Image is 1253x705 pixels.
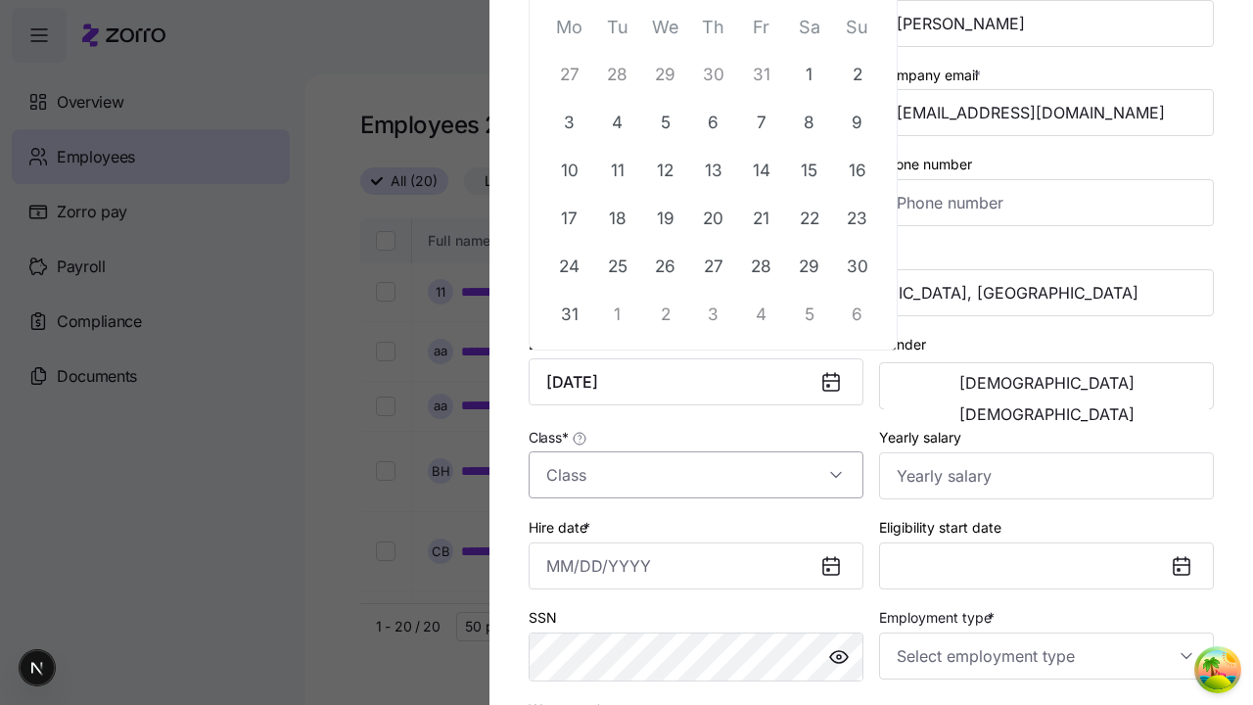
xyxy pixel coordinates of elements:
button: 28 December 1993 [594,51,641,98]
th: Mo [545,13,593,51]
button: 21 January 1994 [738,195,785,242]
input: MM/DD/YYYY [529,358,863,405]
button: 17 January 1994 [546,195,593,242]
span: [DEMOGRAPHIC_DATA] [959,406,1135,422]
label: SSN [529,607,557,629]
label: Hire date [529,517,594,539]
button: 4 January 1994 [594,99,641,146]
button: 23 January 1994 [834,195,881,242]
button: 29 January 1994 [786,243,833,290]
button: 1 January 1994 [786,51,833,98]
button: 3 January 1994 [546,99,593,146]
button: 18 January 1994 [594,195,641,242]
button: 9 January 1994 [834,99,881,146]
button: 1 February 1994 [594,291,641,338]
button: 31 January 1994 [546,291,593,338]
button: 20 January 1994 [690,195,737,242]
button: 12 January 1994 [642,147,689,194]
button: 6 February 1994 [834,291,881,338]
th: Th [689,13,737,51]
button: 31 December 1993 [738,51,785,98]
button: 30 January 1994 [834,243,881,290]
button: 15 January 1994 [786,147,833,194]
button: 4 February 1994 [738,291,785,338]
button: 6 January 1994 [690,99,737,146]
input: Yearly salary [879,452,1214,499]
label: Eligibility start date [879,517,1001,539]
button: 27 December 1993 [546,51,593,98]
input: MM/DD/YYYY [529,542,863,589]
button: 26 January 1994 [642,243,689,290]
input: Phone number [879,179,1214,226]
label: Gender [879,334,926,355]
th: We [641,13,689,51]
button: 28 January 1994 [738,243,785,290]
label: Company email [879,65,985,86]
button: 14 January 1994 [738,147,785,194]
button: 7 January 1994 [738,99,785,146]
input: Company email [879,89,1214,136]
button: 27 January 1994 [690,243,737,290]
span: Class * [529,428,568,447]
button: 29 December 1993 [642,51,689,98]
button: 25 January 1994 [594,243,641,290]
th: Su [833,13,881,51]
button: 11 January 1994 [594,147,641,194]
button: 3 February 1994 [690,291,737,338]
span: [DEMOGRAPHIC_DATA] [959,375,1135,391]
button: 5 January 1994 [642,99,689,146]
input: Select employment type [879,633,1214,680]
button: 2 January 1994 [834,51,881,98]
button: 22 January 1994 [786,195,833,242]
th: Tu [593,13,641,51]
button: 16 January 1994 [834,147,881,194]
button: 19 January 1994 [642,195,689,242]
label: Yearly salary [879,427,961,448]
button: 13 January 1994 [690,147,737,194]
button: 8 January 1994 [786,99,833,146]
button: 2 February 1994 [642,291,689,338]
label: Phone number [879,154,972,175]
label: Employment type [879,607,998,629]
button: Open Tanstack query devtools [1198,650,1237,689]
button: 5 February 1994 [786,291,833,338]
button: 24 January 1994 [546,243,593,290]
th: Sa [785,13,833,51]
button: 10 January 1994 [546,147,593,194]
th: Fr [737,13,785,51]
button: 30 December 1993 [690,51,737,98]
input: Class [529,451,863,498]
